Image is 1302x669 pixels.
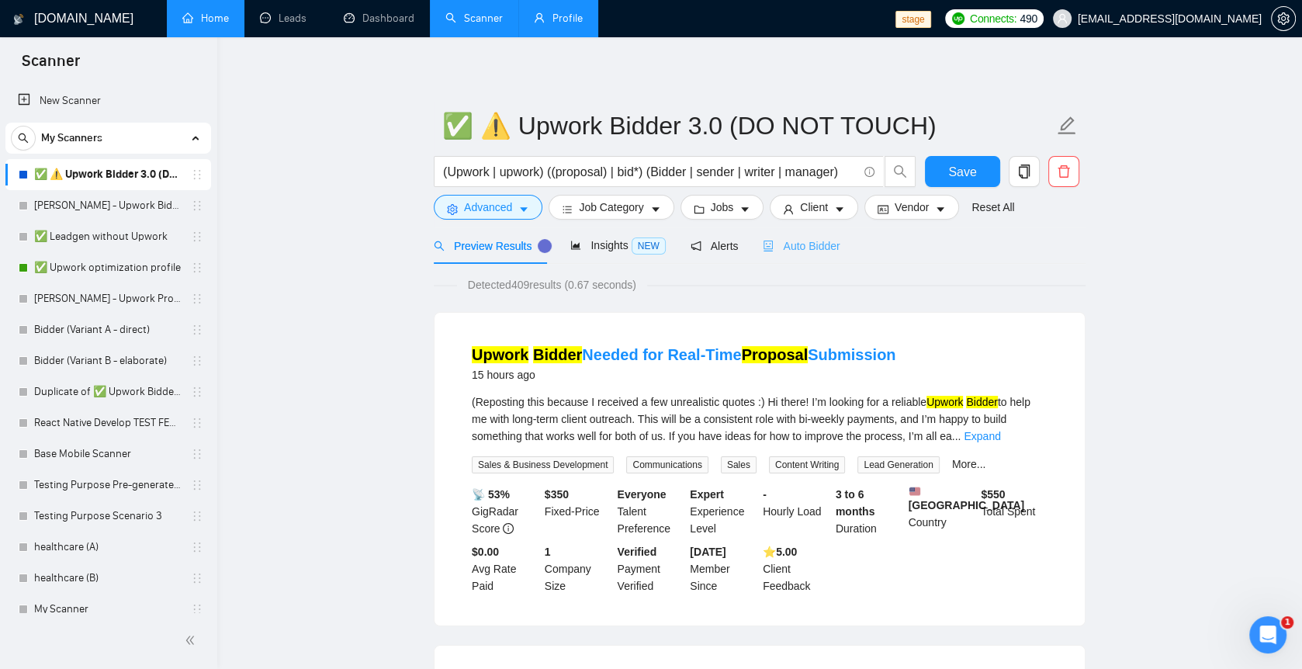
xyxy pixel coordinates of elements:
[191,510,203,522] span: holder
[742,346,809,363] mark: Proposal
[191,324,203,336] span: holder
[13,7,24,32] img: logo
[615,543,687,594] div: Payment Verified
[9,50,92,82] span: Scanner
[191,168,203,181] span: holder
[469,543,542,594] div: Avg Rate Paid
[191,199,203,212] span: holder
[970,10,1016,27] span: Connects:
[191,262,203,274] span: holder
[895,11,930,28] span: stage
[925,156,1000,187] button: Save
[1271,12,1296,25] a: setting
[34,252,182,283] a: ✅ Upwork optimization profile
[769,456,845,473] span: Content Writing
[1281,616,1293,629] span: 1
[562,203,573,215] span: bars
[443,162,857,182] input: Search Freelance Jobs...
[34,376,182,407] a: Duplicate of ✅ Upwork Bidder 3.0
[691,240,739,252] span: Alerts
[12,133,35,144] span: search
[34,345,182,376] a: Bidder (Variant B - elaborate)
[579,199,643,216] span: Job Category
[834,203,845,215] span: caret-down
[442,106,1054,145] input: Scanner name...
[948,162,976,182] span: Save
[800,199,828,216] span: Client
[760,486,833,537] div: Hourly Load
[464,199,512,216] span: Advanced
[739,203,750,215] span: caret-down
[472,366,895,384] div: 15 hours ago
[434,195,542,220] button: settingAdvancedcaret-down
[864,167,874,177] span: info-circle
[687,543,760,594] div: Member Since
[34,501,182,532] a: Testing Purpose Scenario 3
[18,85,199,116] a: New Scanner
[34,594,182,625] a: My Scanner
[542,486,615,537] div: Fixed-Price
[533,346,582,363] mark: Bidder
[434,241,445,251] span: search
[570,239,665,251] span: Insights
[926,396,963,408] mark: Upwork
[680,195,764,220] button: folderJobscaret-down
[472,456,614,473] span: Sales & Business Development
[971,199,1014,216] a: Reset All
[538,239,552,253] div: Tooltip anchor
[1057,13,1068,24] span: user
[895,199,929,216] span: Vendor
[952,430,961,442] span: ...
[34,314,182,345] a: Bidder (Variant A - direct)
[472,346,528,363] mark: Upwork
[5,85,211,116] li: New Scanner
[447,203,458,215] span: setting
[857,456,939,473] span: Lead Generation
[885,156,916,187] button: search
[191,386,203,398] span: holder
[885,165,915,179] span: search
[34,159,182,190] a: ✅ ⚠️ Upwork Bidder 3.0 (DO NOT TOUCH)
[34,283,182,314] a: [PERSON_NAME] - Upwork Proposal
[549,195,674,220] button: barsJob Categorycaret-down
[34,532,182,563] a: healthcare (A)
[981,488,1005,501] b: $ 550
[11,126,36,151] button: search
[690,546,725,558] b: [DATE]
[966,396,997,408] mark: Bidder
[763,240,840,252] span: Auto Bidder
[1048,156,1079,187] button: delete
[260,12,313,25] a: messageLeads
[472,546,499,558] b: $0.00
[650,203,661,215] span: caret-down
[1249,616,1286,653] iframe: Intercom live chat
[618,488,667,501] b: Everyone
[534,12,583,25] a: userProfile
[1020,10,1037,27] span: 490
[833,486,906,537] div: Duration
[34,221,182,252] a: ✅ Leadgen without Upwork
[952,12,964,25] img: upwork-logo.png
[935,203,946,215] span: caret-down
[191,603,203,615] span: holder
[878,203,888,215] span: idcard
[191,572,203,584] span: holder
[694,203,705,215] span: folder
[542,543,615,594] div: Company Size
[34,438,182,470] a: Base Mobile Scanner
[964,430,1000,442] a: Expand
[191,355,203,367] span: holder
[687,486,760,537] div: Experience Level
[836,488,875,518] b: 3 to 6 months
[34,407,182,438] a: React Native Develop TEST FEB 123
[1057,116,1077,136] span: edit
[469,486,542,537] div: GigRadar Score
[691,241,701,251] span: notification
[191,293,203,305] span: holder
[570,240,581,251] span: area-chart
[615,486,687,537] div: Talent Preference
[457,276,647,293] span: Detected 409 results (0.67 seconds)
[763,546,797,558] b: ⭐️ 5.00
[909,486,920,497] img: 🇺🇸
[864,195,959,220] button: idcardVendorcaret-down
